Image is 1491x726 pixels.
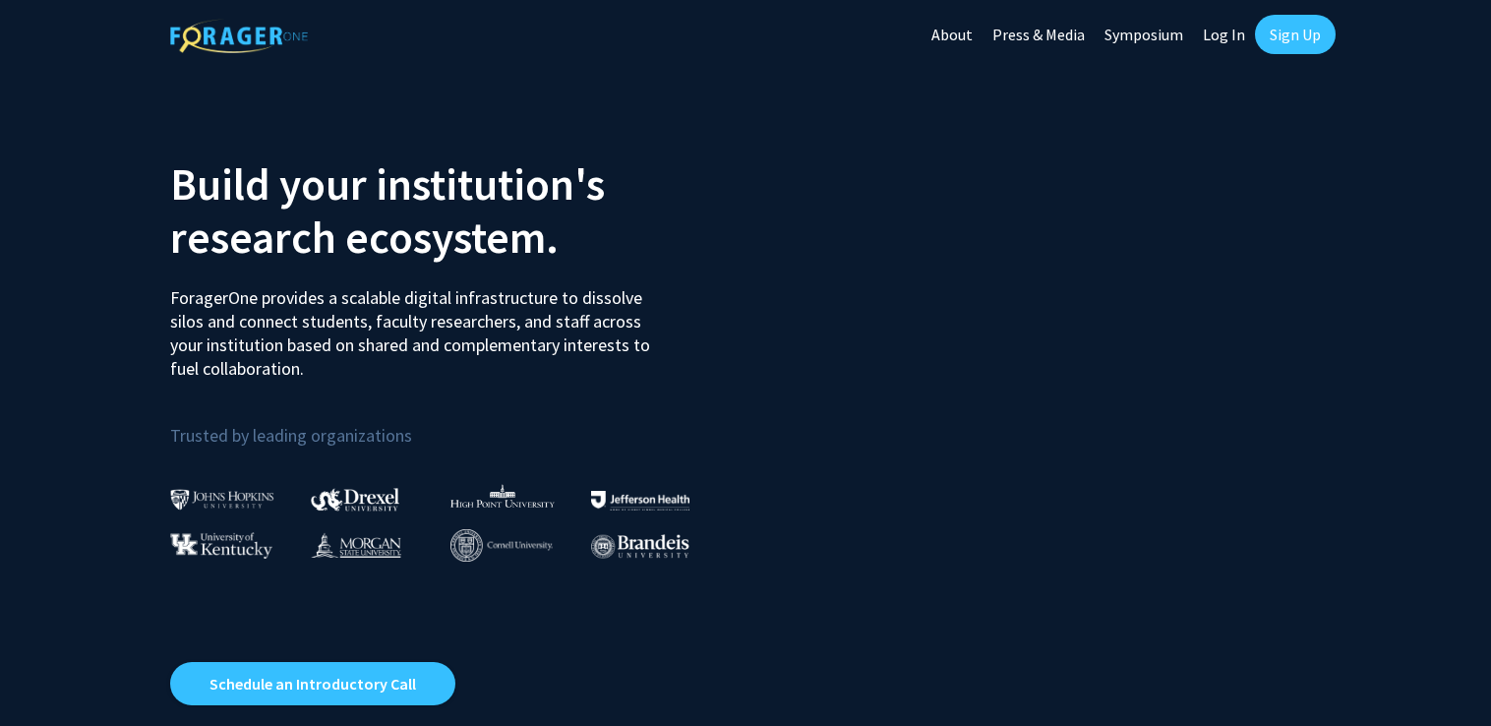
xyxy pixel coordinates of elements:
[591,491,689,510] img: Thomas Jefferson University
[591,534,689,559] img: Brandeis University
[170,157,731,264] h2: Build your institution's research ecosystem.
[1255,15,1336,54] a: Sign Up
[450,484,555,508] img: High Point University
[170,489,274,510] img: Johns Hopkins University
[170,272,664,381] p: ForagerOne provides a scalable digital infrastructure to dissolve silos and connect students, fac...
[170,396,731,451] p: Trusted by leading organizations
[311,532,401,558] img: Morgan State University
[170,19,308,53] img: ForagerOne Logo
[311,488,399,511] img: Drexel University
[170,532,272,559] img: University of Kentucky
[450,529,553,562] img: Cornell University
[170,662,455,705] a: Opens in a new tab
